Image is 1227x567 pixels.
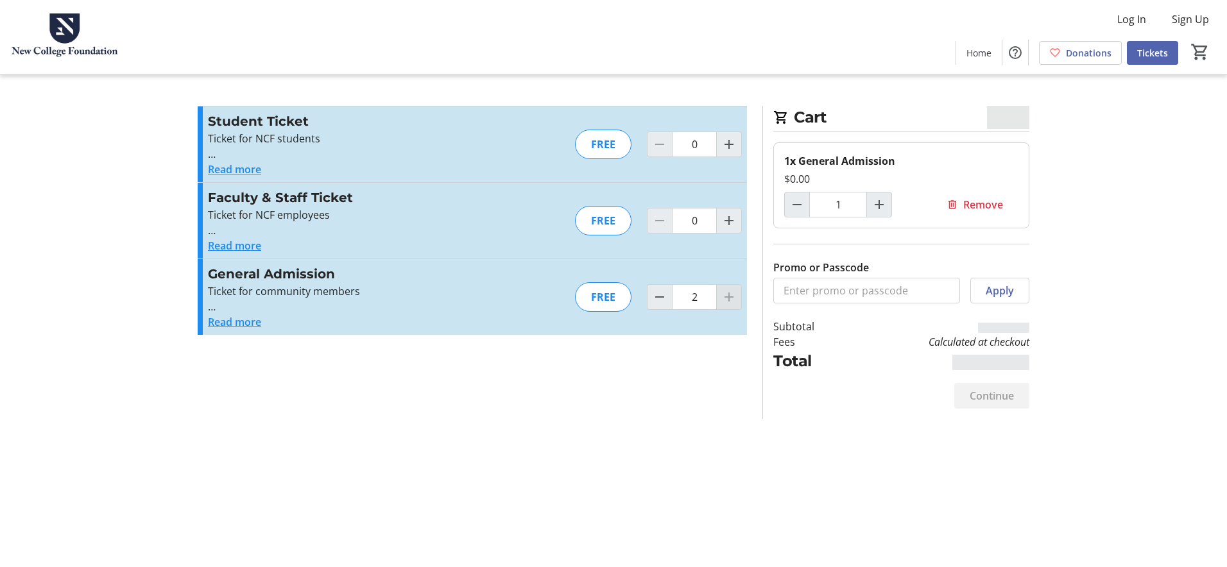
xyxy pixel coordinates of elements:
[1127,41,1178,65] a: Tickets
[208,112,488,131] h3: Student Ticket
[208,264,488,283] h3: General Admission
[208,162,261,177] button: Read more
[773,350,848,373] td: Total
[773,106,1029,132] h2: Cart
[1002,40,1028,65] button: Help
[1188,40,1212,63] button: Cart
[1039,41,1122,65] a: Donations
[208,131,488,146] p: Ticket for NCF students
[1066,46,1111,60] span: Donations
[208,314,261,330] button: Read more
[1137,46,1168,60] span: Tickets
[717,132,741,157] button: Increment by one
[208,283,488,299] p: Ticket for community members
[784,171,1018,187] div: $0.00
[966,46,991,60] span: Home
[963,197,1003,212] span: Remove
[1117,12,1146,27] span: Log In
[8,5,122,69] img: New College Foundation's Logo
[773,260,869,275] label: Promo or Passcode
[717,208,741,233] button: Increment by one
[1162,9,1219,30] button: Sign Up
[986,283,1014,298] span: Apply
[672,208,717,233] input: Faculty & Staff Ticket Quantity
[773,334,848,350] td: Fees
[648,285,672,309] button: Decrement by one
[809,192,867,217] input: General Admission Quantity
[773,278,960,303] input: Enter promo or passcode
[848,334,1029,350] td: Calculated at checkout
[672,131,717,157] input: Student Ticket Quantity
[1172,12,1209,27] span: Sign Up
[208,238,261,253] button: Read more
[970,278,1029,303] button: Apply
[1107,9,1156,30] button: Log In
[987,106,1030,129] span: $0.00
[956,41,1002,65] a: Home
[575,282,631,312] div: FREE
[575,206,631,235] div: FREE
[931,192,1018,217] button: Remove
[867,192,891,217] button: Increment by one
[575,130,631,159] div: FREE
[672,284,717,310] input: General Admission Quantity
[773,319,848,334] td: Subtotal
[208,188,488,207] h3: Faculty & Staff Ticket
[784,153,1018,169] div: 1x General Admission
[208,207,488,223] p: Ticket for NCF employees
[785,192,809,217] button: Decrement by one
